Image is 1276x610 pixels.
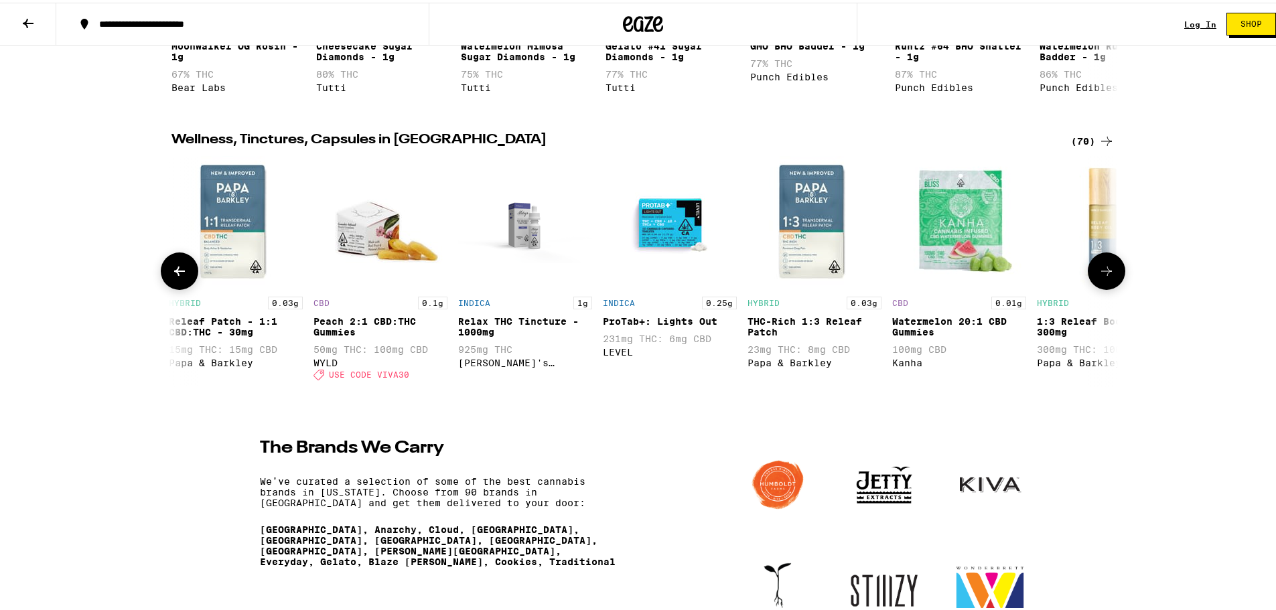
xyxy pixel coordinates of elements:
[169,296,201,305] p: HYBRID
[1037,153,1171,287] img: Papa & Barkley - 1:3 Releaf Body Oil - 300mg
[458,153,592,384] div: Open page for Relax THC Tincture - 1000mg from Mary's Medicinals
[260,522,618,564] p: [GEOGRAPHIC_DATA], Anarchy, Cloud, [GEOGRAPHIC_DATA], [GEOGRAPHIC_DATA], [GEOGRAPHIC_DATA], [GEOG...
[1184,17,1216,26] a: Log In
[169,153,303,384] div: Open page for Releaf Patch - 1:1 CBD:THC - 30mg from Papa & Barkley
[461,38,595,60] div: Watermelon Mimosa Sugar Diamonds - 1g
[169,153,303,287] img: Papa & Barkley - Releaf Patch - 1:1 CBD:THC - 30mg
[606,66,739,77] p: 77% THC
[603,344,737,355] div: LEVEL
[603,153,737,287] img: LEVEL - ProTab+: Lights Out
[991,294,1026,307] p: 0.01g
[461,66,595,77] p: 75% THC
[702,294,737,307] p: 0.25g
[573,294,592,307] p: 1g
[171,66,305,77] p: 67% THC
[750,56,884,66] p: 77% THC
[748,313,881,335] div: THC-Rich 1:3 Releaf Patch
[458,313,592,335] div: Relax THC Tincture - 1000mg
[603,331,737,341] p: 231mg THC: 6mg CBD
[458,341,592,352] p: 925mg THC
[260,473,618,506] div: We’ve curated a selection of some of the best cannabis brands in [US_STATE]. Choose from 90 brand...
[313,341,447,352] p: 50mg THC: 100mg CBD
[892,355,1026,366] div: Kanha
[1226,10,1276,33] button: Shop
[1040,38,1174,60] div: Watermelon Runtz BHO Badder - 1g
[606,38,739,60] div: Gelato #41 Sugar Diamonds - 1g
[750,69,884,80] div: Punch Edibles
[748,355,881,366] div: Papa & Barkley
[268,294,303,307] p: 0.03g
[171,80,305,90] div: Bear Labs
[1040,80,1174,90] div: Punch Edibles
[892,296,908,305] p: CBD
[171,131,1049,147] h2: Wellness, Tinctures, Capsules in [GEOGRAPHIC_DATA]
[313,313,447,335] div: Peach 2:1 CBD:THC Gummies
[603,153,737,384] div: Open page for ProTab+: Lights Out from LEVEL
[742,446,814,518] img: Humboldt
[458,296,490,305] p: INDICA
[313,153,447,287] img: WYLD - Peach 2:1 CBD:THC Gummies
[171,38,305,60] div: Moonwalker OG Rosin - 1g
[458,355,592,366] div: [PERSON_NAME]'s Medicinals
[892,153,1026,287] img: Kanha - Watermelon 20:1 CBD Gummies
[329,368,409,376] span: USE CODE VIVA30
[1240,17,1262,25] span: Shop
[603,313,737,324] div: ProTab+: Lights Out
[313,296,330,305] p: CBD
[169,355,303,366] div: Papa & Barkley
[848,446,920,518] img: Jetty
[313,355,447,366] div: WYLD
[461,80,595,90] div: Tutti
[1037,313,1171,335] div: 1:3 Releaf Body Oil - 300mg
[847,294,881,307] p: 0.03g
[1040,66,1174,77] p: 86% THC
[748,296,780,305] p: HYBRID
[895,38,1029,60] div: Runtz #64 BHO Shatter - 1g
[1037,153,1171,384] div: Open page for 1:3 Releaf Body Oil - 300mg from Papa & Barkley
[954,446,1026,518] img: Kiva
[1071,131,1115,147] a: (70)
[316,38,450,60] div: Cheesecake Sugar Diamonds - 1g
[748,153,881,384] div: Open page for THC-Rich 1:3 Releaf Patch from Papa & Barkley
[169,313,303,335] div: Releaf Patch - 1:1 CBD:THC - 30mg
[418,294,447,307] p: 0.1g
[895,66,1029,77] p: 87% THC
[603,296,635,305] p: INDICA
[748,341,881,352] p: 23mg THC: 8mg CBD
[1037,341,1171,352] p: 300mg THC: 100mg CBD
[1037,296,1069,305] p: HYBRID
[316,80,450,90] div: Tutti
[748,153,881,287] img: Papa & Barkley - THC-Rich 1:3 Releaf Patch
[606,80,739,90] div: Tutti
[892,341,1026,352] p: 100mg CBD
[750,38,884,49] div: GMO BHO Badder - 1g
[316,66,450,77] p: 80% THC
[313,153,447,384] div: Open page for Peach 2:1 CBD:THC Gummies from WYLD
[8,9,96,20] span: Hi. Need any help?
[458,153,592,287] img: Mary's Medicinals - Relax THC Tincture - 1000mg
[892,313,1026,335] div: Watermelon 20:1 CBD Gummies
[895,80,1029,90] div: Punch Edibles
[260,432,618,459] h2: The Brands We Carry
[892,153,1026,384] div: Open page for Watermelon 20:1 CBD Gummies from Kanha
[169,341,303,352] p: 15mg THC: 15mg CBD
[1037,355,1171,366] div: Papa & Barkley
